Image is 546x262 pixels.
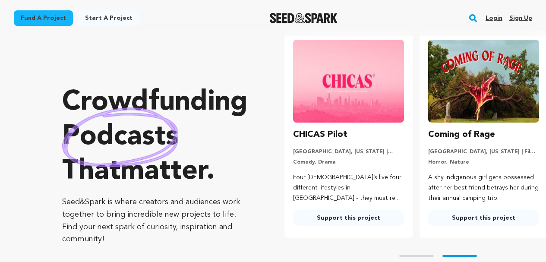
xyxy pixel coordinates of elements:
a: Support this project [293,210,404,226]
a: Support this project [428,210,539,226]
img: CHICAS Pilot image [293,40,404,123]
p: A shy indigenous girl gets possessed after her best friend betrays her during their annual campin... [428,173,539,203]
h3: CHICAS Pilot [293,128,347,142]
p: Comedy, Drama [293,159,404,166]
a: Fund a project [14,10,73,26]
p: Four [DEMOGRAPHIC_DATA]’s live four different lifestyles in [GEOGRAPHIC_DATA] - they must rely on... [293,173,404,203]
p: Crowdfunding that . [62,85,250,189]
img: Seed&Spark Logo Dark Mode [270,13,338,23]
a: Seed&Spark Homepage [270,13,338,23]
p: [GEOGRAPHIC_DATA], [US_STATE] | Film Short [428,148,539,155]
p: Horror, Nature [428,159,539,166]
h3: Coming of Rage [428,128,495,142]
p: [GEOGRAPHIC_DATA], [US_STATE] | Series [293,148,404,155]
img: hand sketched image [62,107,178,167]
p: Seed&Spark is where creators and audiences work together to bring incredible new projects to life... [62,196,250,246]
a: Login [486,11,502,25]
span: matter [120,158,206,186]
a: Sign up [509,11,532,25]
img: Coming of Rage image [428,40,539,123]
a: Start a project [78,10,139,26]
